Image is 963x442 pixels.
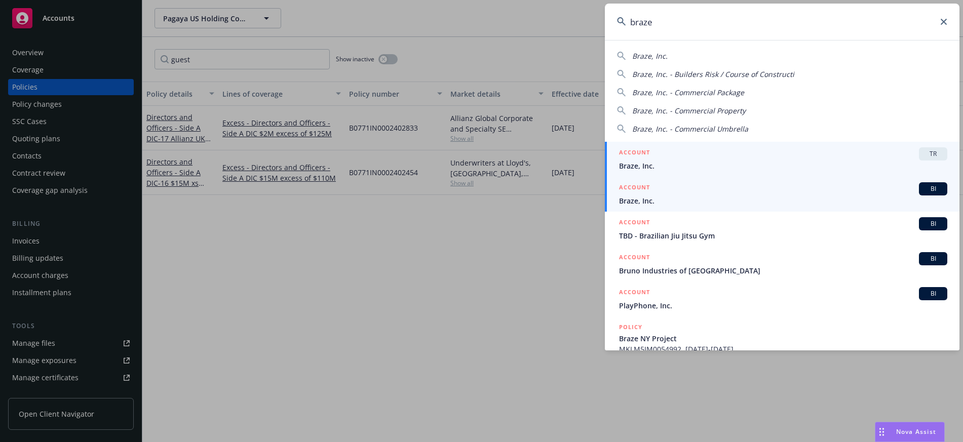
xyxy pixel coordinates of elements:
[605,316,959,360] a: POLICYBraze NY ProjectMKLM5IM0054992, [DATE]-[DATE]
[605,247,959,282] a: ACCOUNTBIBruno Industries of [GEOGRAPHIC_DATA]
[619,300,947,311] span: PlayPhone, Inc.
[605,4,959,40] input: Search...
[619,265,947,276] span: Bruno Industries of [GEOGRAPHIC_DATA]
[923,184,943,193] span: BI
[923,219,943,228] span: BI
[875,422,888,441] div: Drag to move
[632,69,794,79] span: Braze, Inc. - Builders Risk / Course of Constructi
[605,212,959,247] a: ACCOUNTBITBD - Brazilian Jiu Jitsu Gym
[619,195,947,206] span: Braze, Inc.
[619,287,650,299] h5: ACCOUNT
[619,344,947,354] span: MKLM5IM0054992, [DATE]-[DATE]
[605,142,959,177] a: ACCOUNTTRBraze, Inc.
[619,230,947,241] span: TBD - Brazilian Jiu Jitsu Gym
[605,177,959,212] a: ACCOUNTBIBraze, Inc.
[619,333,947,344] span: Braze NY Project
[923,149,943,158] span: TR
[605,282,959,316] a: ACCOUNTBIPlayPhone, Inc.
[619,147,650,159] h5: ACCOUNT
[632,124,748,134] span: Braze, Inc. - Commercial Umbrella
[619,160,947,171] span: Braze, Inc.
[896,427,936,436] span: Nova Assist
[632,51,668,61] span: Braze, Inc.
[619,217,650,229] h5: ACCOUNT
[923,254,943,263] span: BI
[619,322,642,332] h5: POLICY
[619,182,650,194] h5: ACCOUNT
[923,289,943,298] span: BI
[875,422,945,442] button: Nova Assist
[619,252,650,264] h5: ACCOUNT
[632,106,746,115] span: Braze, Inc. - Commercial Property
[632,88,744,97] span: Braze, Inc. - Commercial Package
